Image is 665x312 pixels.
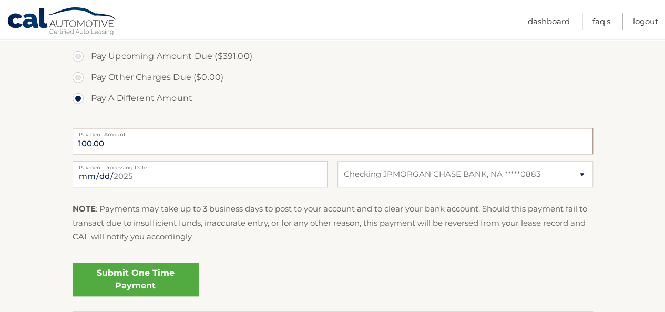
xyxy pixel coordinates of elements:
[73,46,593,67] label: Pay Upcoming Amount Due ($391.00)
[73,161,328,169] label: Payment Processing Date
[73,161,328,187] input: Payment Date
[528,13,570,30] a: Dashboard
[73,88,593,109] label: Pay A Different Amount
[633,13,658,30] a: Logout
[73,204,96,214] strong: NOTE
[592,13,610,30] a: FAQ's
[73,128,593,136] label: Payment Amount
[73,128,593,154] input: Payment Amount
[73,263,199,296] a: Submit One Time Payment
[7,7,117,37] a: Cal Automotive
[73,67,593,88] label: Pay Other Charges Due ($0.00)
[73,202,593,244] p: : Payments may take up to 3 business days to post to your account and to clear your bank account....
